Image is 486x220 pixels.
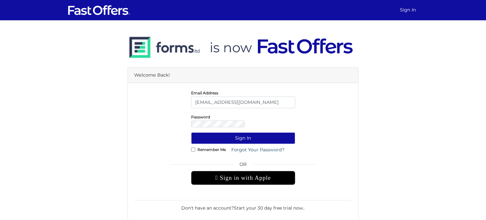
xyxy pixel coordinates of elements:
label: Email Address [191,92,218,94]
label: Remember Me [197,149,226,150]
a: Forgot Your Password? [227,144,289,156]
input: E-Mail [191,97,295,108]
a: Start your 30 day free trial now. [234,205,304,211]
div: Sign in with Apple [191,171,295,185]
a: Sign In [397,4,419,16]
div: Welcome Back! [128,68,358,83]
div: Don't have an account? . [134,200,352,211]
button: Sign In [191,132,295,144]
label: Password [191,116,210,118]
span: OR [191,161,295,171]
